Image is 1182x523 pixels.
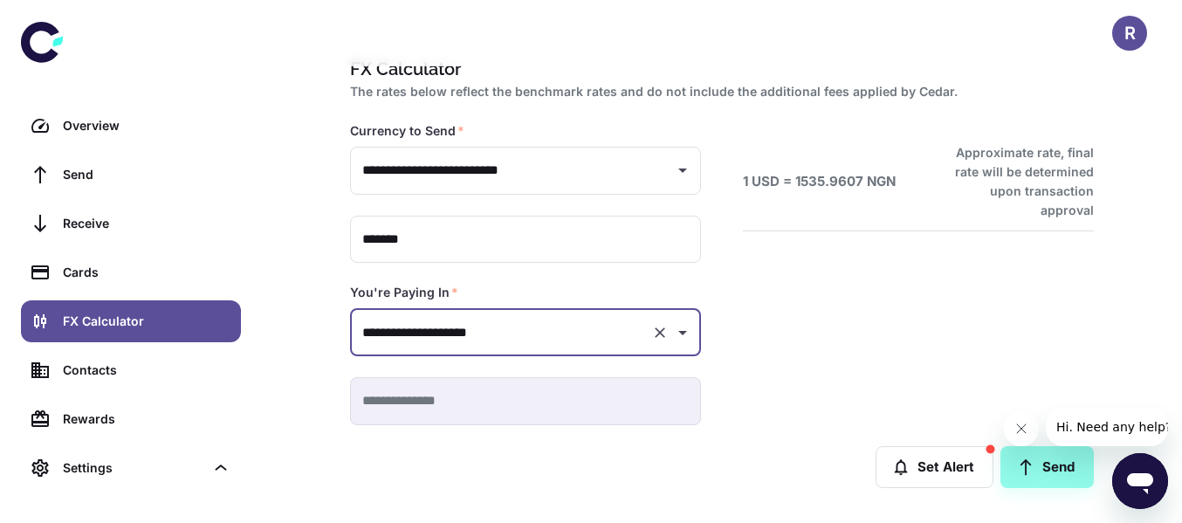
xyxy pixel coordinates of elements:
[63,263,230,282] div: Cards
[21,398,241,440] a: Rewards
[63,165,230,184] div: Send
[743,172,896,192] h6: 1 USD = 1535.9607 NGN
[350,122,464,140] label: Currency to Send
[21,447,241,489] div: Settings
[63,116,230,135] div: Overview
[670,320,695,345] button: Open
[63,409,230,429] div: Rewards
[1046,408,1168,446] iframe: Message from company
[63,458,204,478] div: Settings
[876,446,993,488] button: Set Alert
[21,154,241,196] a: Send
[10,12,126,26] span: Hi. Need any help?
[63,312,230,331] div: FX Calculator
[21,251,241,293] a: Cards
[21,105,241,147] a: Overview
[670,158,695,182] button: Open
[1000,446,1094,488] a: Send
[21,203,241,244] a: Receive
[1004,411,1039,446] iframe: Close message
[350,284,458,301] label: You're Paying In
[648,320,672,345] button: Clear
[63,214,230,233] div: Receive
[936,143,1094,220] h6: Approximate rate, final rate will be determined upon transaction approval
[21,300,241,342] a: FX Calculator
[63,361,230,380] div: Contacts
[21,349,241,391] a: Contacts
[1112,453,1168,509] iframe: Button to launch messaging window
[350,56,1087,82] h1: FX Calculator
[1112,16,1147,51] button: R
